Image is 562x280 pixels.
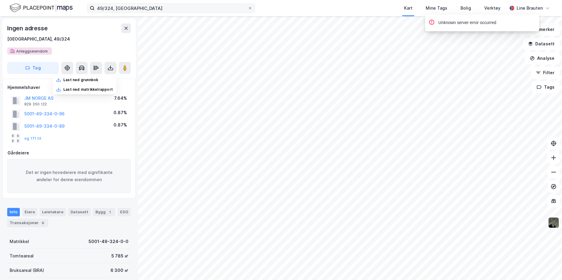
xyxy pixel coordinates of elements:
[8,149,131,157] div: Gårdeiere
[7,35,70,43] div: [GEOGRAPHIC_DATA], 49/324
[484,5,500,12] div: Verktøy
[10,3,73,13] img: logo.f888ab2527a4732fd821a326f86c7f29.svg
[532,251,562,280] iframe: Chat Widget
[517,5,543,12] div: Line Brauten
[24,102,47,107] div: 829 350 122
[113,121,127,129] div: 0.87%
[10,238,29,245] div: Matrikkel
[532,251,562,280] div: Kontrollprogram for chat
[110,267,128,274] div: 6 300 ㎡
[68,208,91,216] div: Datasett
[548,217,559,228] img: 9k=
[40,208,66,216] div: Leietakere
[22,208,37,216] div: Eiere
[10,252,34,260] div: Tomteareal
[107,209,113,215] div: 1
[111,252,128,260] div: 5 785 ㎡
[63,87,113,92] div: Last ned matrikkelrapport
[438,19,496,26] div: Unknown server error occurred
[95,4,248,13] input: Søk på adresse, matrikkel, gårdeiere, leietakere eller personer
[426,5,447,12] div: Mine Tags
[532,81,560,93] button: Tags
[10,267,44,274] div: Bruksareal (BRA)
[40,220,46,226] div: 9
[113,109,127,116] div: 0.87%
[89,238,128,245] div: 5001-49-324-0-0
[404,5,412,12] div: Kart
[7,208,20,216] div: Info
[63,78,98,82] div: Last ned grunnbok
[523,38,560,50] button: Datasett
[7,23,49,33] div: Ingen adresse
[525,52,560,64] button: Analyse
[114,95,127,102] div: 7.64%
[118,208,131,216] div: ESG
[93,208,115,216] div: Bygg
[8,84,131,91] div: Hjemmelshaver
[7,219,48,227] div: Transaksjoner
[461,5,471,12] div: Bolig
[7,62,59,74] button: Tag
[8,159,131,193] div: Det er ingen hovedeiere med signifikante andeler for denne eiendommen
[531,67,560,79] button: Filter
